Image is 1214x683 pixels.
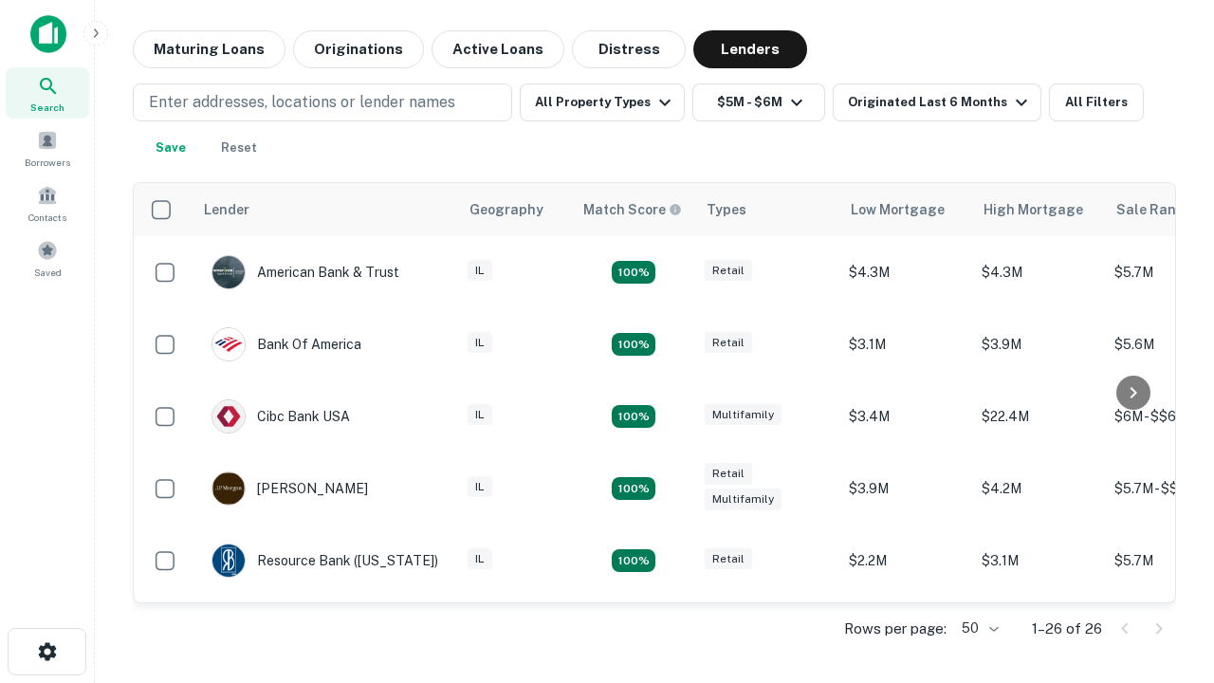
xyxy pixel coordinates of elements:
p: 1–26 of 26 [1032,618,1102,640]
th: Lender [193,183,458,236]
a: Borrowers [6,122,89,174]
div: Matching Properties: 4, hasApolloMatch: undefined [612,549,655,572]
div: Lender [204,198,249,221]
div: Types [707,198,746,221]
div: IL [468,548,492,570]
button: All Filters [1049,83,1144,121]
td: $4.3M [972,236,1105,308]
div: IL [468,476,492,498]
div: 50 [954,615,1002,642]
td: $22.4M [972,380,1105,452]
th: Capitalize uses an advanced AI algorithm to match your search with the best lender. The match sco... [572,183,695,236]
div: Cibc Bank USA [212,399,350,434]
div: Multifamily [705,489,782,510]
td: $19.4M [972,597,1105,669]
iframe: Chat Widget [1119,531,1214,622]
div: Originated Last 6 Months [848,91,1033,114]
button: Originations [293,30,424,68]
div: Matching Properties: 4, hasApolloMatch: undefined [612,405,655,428]
th: Geography [458,183,572,236]
div: Retail [705,548,752,570]
div: Bank Of America [212,327,361,361]
span: Search [30,100,64,115]
td: $3.1M [972,525,1105,597]
button: Reset [209,129,269,167]
div: High Mortgage [984,198,1083,221]
a: Saved [6,232,89,284]
img: picture [212,400,245,433]
div: [PERSON_NAME] [212,471,368,506]
div: Matching Properties: 7, hasApolloMatch: undefined [612,261,655,284]
span: Saved [34,265,62,280]
button: $5M - $6M [692,83,825,121]
span: Contacts [28,210,66,225]
td: $4.2M [972,452,1105,525]
div: Low Mortgage [851,198,945,221]
button: Originated Last 6 Months [833,83,1041,121]
td: $3.4M [839,380,972,452]
img: picture [212,472,245,505]
button: Maturing Loans [133,30,285,68]
div: Capitalize uses an advanced AI algorithm to match your search with the best lender. The match sco... [583,199,682,220]
div: IL [468,404,492,426]
div: Geography [469,198,543,221]
div: American Bank & Trust [212,255,399,289]
div: Matching Properties: 4, hasApolloMatch: undefined [612,333,655,356]
a: Contacts [6,177,89,229]
td: $3.1M [839,308,972,380]
th: Types [695,183,839,236]
button: Save your search to get updates of matches that match your search criteria. [140,129,201,167]
img: capitalize-icon.png [30,15,66,53]
h6: Match Score [583,199,678,220]
a: Search [6,67,89,119]
img: picture [212,545,245,577]
th: Low Mortgage [839,183,972,236]
button: Lenders [693,30,807,68]
button: Enter addresses, locations or lender names [133,83,512,121]
button: Distress [572,30,686,68]
td: $3.9M [839,452,972,525]
div: Retail [705,463,752,485]
div: Matching Properties: 4, hasApolloMatch: undefined [612,477,655,500]
th: High Mortgage [972,183,1105,236]
div: IL [468,260,492,282]
div: IL [468,332,492,354]
td: $19.4M [839,597,972,669]
td: $2.2M [839,525,972,597]
button: All Property Types [520,83,685,121]
p: Enter addresses, locations or lender names [149,91,455,114]
button: Active Loans [432,30,564,68]
td: $4.3M [839,236,972,308]
p: Rows per page: [844,618,947,640]
td: $3.9M [972,308,1105,380]
div: Resource Bank ([US_STATE]) [212,544,438,578]
div: Retail [705,332,752,354]
div: Retail [705,260,752,282]
div: Multifamily [705,404,782,426]
img: picture [212,328,245,360]
span: Borrowers [25,155,70,170]
img: picture [212,256,245,288]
